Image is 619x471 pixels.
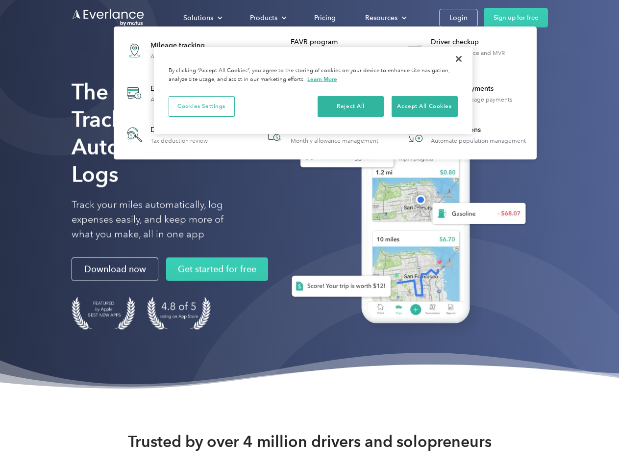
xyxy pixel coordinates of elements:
button: Cookies Settings [169,96,235,117]
nav: Products [114,26,537,159]
div: Products [250,12,277,24]
div: Solutions [183,12,213,24]
div: Expense tracking [150,84,221,94]
a: Accountable planMonthly allowance management [259,119,383,151]
div: Resources [355,9,415,26]
a: Deduction finderTax deduction review [119,119,213,151]
button: Close [448,48,470,70]
div: Driver checkup [431,37,531,47]
div: Cookie banner [154,47,472,134]
div: Deduction finder [150,125,208,135]
a: Download now [72,258,158,281]
div: Automatic mileage logs [150,53,214,60]
a: Pricing [304,9,346,26]
div: Monthly allowance management [291,137,378,144]
a: Get started for free [166,258,268,281]
div: License, insurance and MVR verification [431,50,531,63]
div: Automatic transaction logs [150,96,221,103]
img: Everlance, mileage tracker app, expense tracking app [276,93,534,338]
button: Accept All Cookies [392,96,458,117]
a: Go to homepage [72,8,145,27]
a: Mileage trackingAutomatic mileage logs [119,32,219,68]
div: Solutions [173,9,230,26]
p: Track your miles automatically, log expenses easily, and keep more of what you make, all in one app [72,198,247,242]
strong: Trusted by over 4 million drivers and solopreneurs [128,432,492,451]
img: 4.9 out of 5 stars on the app store [147,297,211,330]
div: Pricing [314,12,336,24]
button: Reject All [318,96,384,117]
div: Login [449,12,468,24]
div: FAVR program [291,37,391,47]
div: Resources [365,12,397,24]
a: More information about your privacy, opens in a new tab [307,76,337,82]
div: Automate population management [431,137,526,144]
a: HR IntegrationsAutomate population management [399,119,531,151]
div: Products [240,9,295,26]
a: Login [439,9,478,27]
div: Privacy [154,47,472,134]
a: Expense trackingAutomatic transaction logs [119,76,226,111]
img: Badge for Featured by Apple Best New Apps [72,297,135,330]
div: By clicking “Accept All Cookies”, you agree to the storing of cookies on your device to enhance s... [169,67,458,84]
div: Mileage tracking [150,41,214,51]
div: HR Integrations [431,125,526,135]
div: Tax deduction review [150,137,208,144]
a: FAVR programFixed & Variable Rate reimbursement design & management [259,32,392,68]
a: Sign up for free [484,8,548,27]
a: Driver checkupLicense, insurance and MVR verification [399,32,532,68]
